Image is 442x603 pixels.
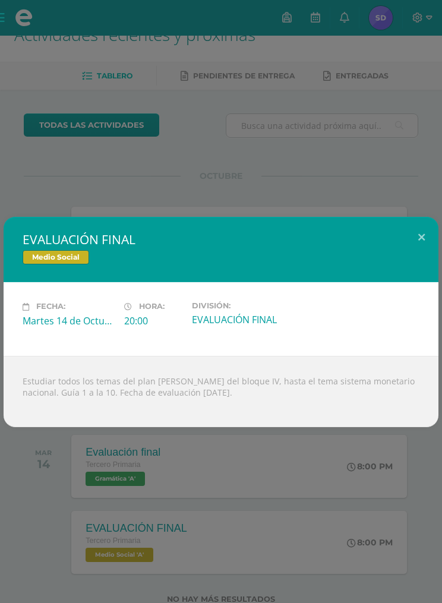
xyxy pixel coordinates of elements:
[405,217,438,257] button: Close (Esc)
[4,356,438,427] div: Estudiar todos los temas del plan [PERSON_NAME] del bloque IV, hasta el tema sistema monetario na...
[192,301,284,310] label: División:
[23,250,89,264] span: Medio Social
[36,302,65,311] span: Fecha:
[23,314,115,327] div: Martes 14 de Octubre
[192,313,284,326] div: EVALUACIÓN FINAL
[124,314,182,327] div: 20:00
[23,231,419,248] h2: EVALUACIÓN FINAL
[139,302,165,311] span: Hora:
